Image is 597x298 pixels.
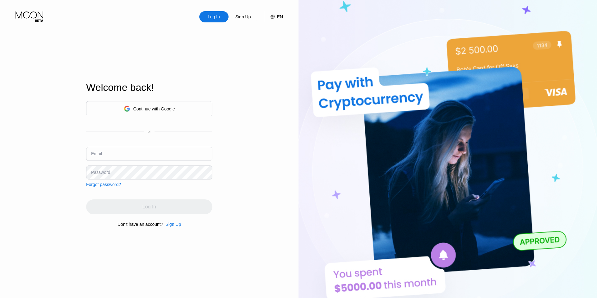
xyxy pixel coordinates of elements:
div: or [148,129,151,134]
div: Don't have an account? [118,222,163,227]
div: Continue with Google [133,106,175,111]
div: Continue with Google [86,101,212,116]
div: Sign Up [235,14,252,20]
div: Sign Up [229,11,258,22]
div: Sign Up [163,222,181,227]
div: Email [91,151,102,156]
div: EN [264,11,283,22]
div: Log In [199,11,229,22]
div: Welcome back! [86,82,212,93]
div: Log In [207,14,220,20]
div: EN [277,14,283,19]
div: Sign Up [165,222,181,227]
div: Password [91,170,110,175]
div: Forgot password? [86,182,121,187]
